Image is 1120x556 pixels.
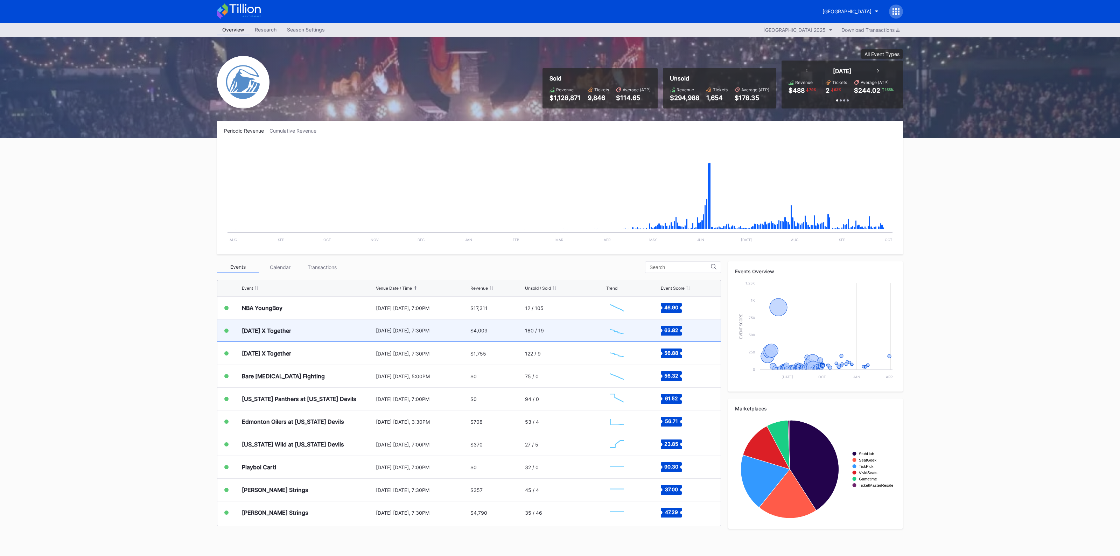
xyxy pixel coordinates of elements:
div: Transactions [301,262,343,273]
div: $708 [470,419,483,425]
div: $357 [470,487,483,493]
div: Bare [MEDICAL_DATA] Fighting [242,373,325,380]
div: Tickets [832,80,847,85]
div: Revenue [677,87,694,92]
div: 92 % [833,87,842,92]
text: SeatGeek [859,458,876,462]
div: 32 / 0 [525,464,539,470]
div: $0 [470,373,477,379]
svg: Chart title [606,504,627,521]
div: [DATE] [DATE], 3:30PM [376,419,469,425]
div: $178.35 [735,94,769,101]
text: 56.32 [664,373,678,379]
div: [DATE] [DATE], 7:00PM [376,464,469,470]
a: Research [250,24,282,35]
text: 0 [753,367,755,372]
text: 250 [749,350,755,354]
svg: Chart title [606,436,627,453]
svg: Chart title [735,417,896,522]
text: May [649,238,657,242]
text: Sep [278,238,284,242]
div: [US_STATE] Panthers at [US_STATE] Devils [242,395,356,402]
div: Calendar [259,262,301,273]
text: 47.29 [665,509,678,515]
text: 46.90 [664,304,678,310]
div: 45 / 4 [525,487,539,493]
div: [GEOGRAPHIC_DATA] 2025 [763,27,826,33]
text: [DATE] [782,375,793,379]
div: [DATE] X Together [242,350,291,357]
text: StubHub [859,452,874,456]
div: 155 % [884,87,894,92]
text: Feb [513,238,519,242]
div: 9,846 [588,94,609,101]
text: Event Score [739,314,743,339]
div: [DATE] [DATE], 7:00PM [376,305,469,311]
div: Sold [549,75,651,82]
svg: Chart title [606,413,627,430]
div: Revenue [470,286,488,291]
div: 27 / 5 [525,442,538,448]
div: [DATE] [DATE], 5:00PM [376,373,469,379]
svg: Chart title [606,481,627,499]
div: Average (ATP) [741,87,769,92]
text: 23.85 [664,441,678,447]
div: [DATE] X Together [242,327,291,334]
text: 61.52 [665,395,678,401]
button: [GEOGRAPHIC_DATA] 2025 [760,25,836,35]
div: [DATE] [DATE], 7:30PM [376,328,469,333]
text: Nov [371,238,379,242]
text: 90.30 [664,464,678,470]
div: Cumulative Revenue [269,128,322,134]
text: 56.88 [664,350,678,356]
text: 37.00 [665,486,678,492]
text: Dec [418,238,425,242]
div: Average (ATP) [623,87,651,92]
div: $1,128,871 [549,94,581,101]
div: Venue Date / Time [376,286,412,291]
text: Oct [818,375,826,379]
div: [PERSON_NAME] Strings [242,486,308,493]
div: Download Transactions [841,27,899,33]
text: Gametime [859,477,877,481]
text: [DATE] [741,238,752,242]
div: 94 / 0 [525,396,539,402]
div: 160 / 19 [525,328,544,333]
div: $0 [470,396,477,402]
div: $488 [789,87,805,94]
input: Search [650,265,711,270]
div: [DATE] [DATE], 7:30PM [376,487,469,493]
text: Jan [853,375,860,379]
svg: Chart title [606,345,627,362]
text: 1.25k [745,281,755,285]
div: [DATE] [833,68,852,75]
svg: Chart title [224,142,896,247]
svg: Chart title [606,390,627,408]
svg: Chart title [735,280,896,385]
div: $17,311 [470,305,488,311]
text: 500 [749,333,755,337]
div: $4,009 [470,328,488,333]
div: Event Score [661,286,685,291]
div: Marketplaces [735,406,896,411]
div: 12 / 105 [525,305,544,311]
div: [DATE] [DATE], 7:00PM [376,442,469,448]
div: Unsold / Sold [525,286,551,291]
text: Jan [465,238,472,242]
text: 56.71 [665,418,678,424]
div: NBA YoungBoy [242,304,282,311]
div: Events [217,262,259,273]
div: Playboi Carti [242,464,276,471]
button: Download Transactions [838,25,903,35]
text: TickPick [859,464,874,469]
text: Mar [555,238,563,242]
text: 1k [751,298,755,302]
div: [US_STATE] Wild at [US_STATE] Devils [242,441,344,448]
text: Sep [839,238,845,242]
div: 35 / 46 [525,510,542,516]
div: $370 [470,442,483,448]
a: Season Settings [282,24,330,35]
div: [PERSON_NAME] Strings [242,509,308,516]
svg: Chart title [606,458,627,476]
